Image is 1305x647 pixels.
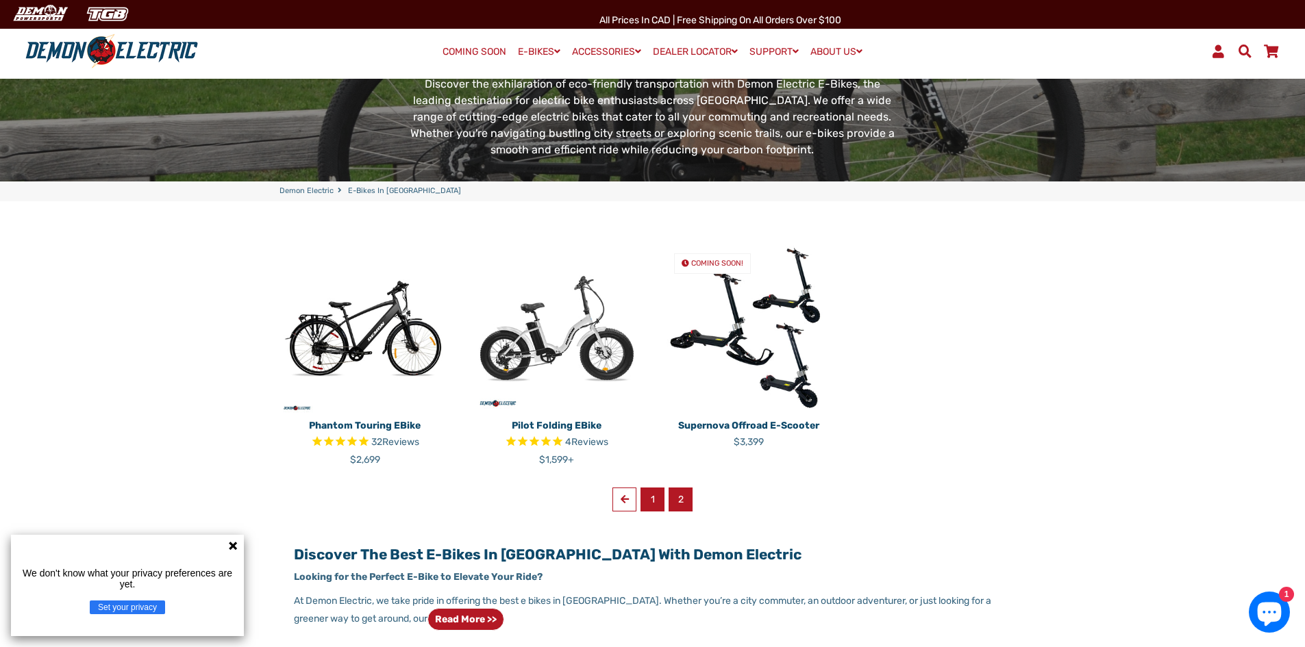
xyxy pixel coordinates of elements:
strong: Read more >> [435,613,497,625]
a: Demon Electric [279,186,334,197]
span: $1,599+ [539,454,574,466]
span: Reviews [571,436,608,448]
p: At Demon Electric, we take pride in offering the best e bikes in [GEOGRAPHIC_DATA]. Whether you’r... [294,594,1010,631]
a: Supernova Offroad E-Scooter $3,399 [663,414,834,449]
img: Pilot Folding eBike - Demon Electric [471,242,643,414]
strong: Looking for the Perfect E-Bike to Elevate Your Ride? [294,571,543,583]
span: All Prices in CAD | Free shipping on all orders over $100 [599,14,841,26]
span: COMING SOON! [691,259,743,268]
a: Phantom Touring eBike Rated 4.8 out of 5 stars 32 reviews $2,699 [279,414,451,467]
img: Phantom Touring eBike - Demon Electric [279,242,451,414]
span: Rated 5.0 out of 5 stars 4 reviews [471,435,643,451]
span: 32 reviews [371,436,419,448]
p: We don't know what your privacy preferences are yet. [16,568,238,589]
span: Rated 4.8 out of 5 stars 32 reviews [279,435,451,451]
img: Demon Electric logo [21,34,203,69]
span: 2 [669,487,693,511]
span: Reviews [382,436,419,448]
img: Demon Electric [7,3,73,25]
a: COMING SOON [438,42,511,62]
img: TGB Canada [79,3,136,25]
a: Supernova Offroad E-Scooter COMING SOON! [663,242,834,414]
a: ABOUT US [806,42,867,62]
button: Set your privacy [90,600,165,614]
a: 1 [641,487,664,511]
span: 4 reviews [565,436,608,448]
span: E-Bikes in [GEOGRAPHIC_DATA] [348,186,461,197]
a: E-BIKES [513,42,565,62]
h2: Discover the Best E-Bikes in [GEOGRAPHIC_DATA] with Demon Electric [294,546,1010,563]
span: $2,699 [350,454,380,466]
inbox-online-store-chat: Shopify online store chat [1245,592,1294,636]
img: Supernova Offroad E-Scooter [663,242,834,414]
a: Pilot Folding eBike Rated 5.0 out of 5 stars 4 reviews $1,599+ [471,414,643,467]
span: Discover the exhilaration of eco-friendly transportation with Demon Electric E-Bikes, the leading... [410,77,895,156]
p: Supernova Offroad E-Scooter [663,418,834,433]
a: DEALER LOCATOR [648,42,743,62]
p: Phantom Touring eBike [279,418,451,433]
a: ACCESSORIES [567,42,646,62]
p: Pilot Folding eBike [471,418,643,433]
span: $3,399 [734,436,764,448]
a: SUPPORT [745,42,804,62]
